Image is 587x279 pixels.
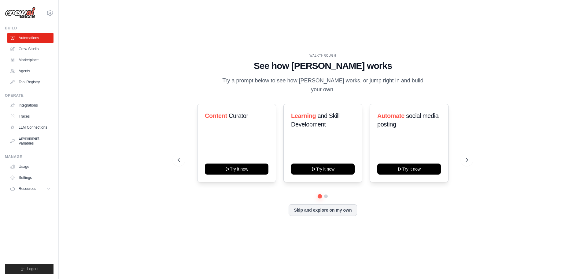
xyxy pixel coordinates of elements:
span: social media posting [377,112,439,128]
div: Operate [5,93,54,98]
div: Manage [5,154,54,159]
a: Marketplace [7,55,54,65]
a: Integrations [7,100,54,110]
span: Resources [19,186,36,191]
span: Curator [229,112,248,119]
button: Try it now [205,164,268,175]
a: Settings [7,173,54,183]
button: Try it now [377,164,441,175]
a: Environment Variables [7,134,54,148]
span: and Skill Development [291,112,339,128]
button: Try it now [291,164,355,175]
button: Logout [5,264,54,274]
h1: See how [PERSON_NAME] works [178,60,468,71]
a: Automations [7,33,54,43]
p: Try a prompt below to see how [PERSON_NAME] works, or jump right in and build your own. [220,76,426,94]
button: Skip and explore on my own [289,204,357,216]
button: Resources [7,184,54,194]
span: Content [205,112,227,119]
span: Automate [377,112,404,119]
span: Learning [291,112,316,119]
a: Traces [7,111,54,121]
img: Logo [5,7,35,19]
span: Logout [27,266,39,271]
div: Build [5,26,54,31]
div: WALKTHROUGH [178,53,468,58]
a: LLM Connections [7,123,54,132]
a: Usage [7,162,54,172]
a: Crew Studio [7,44,54,54]
a: Agents [7,66,54,76]
a: Tool Registry [7,77,54,87]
